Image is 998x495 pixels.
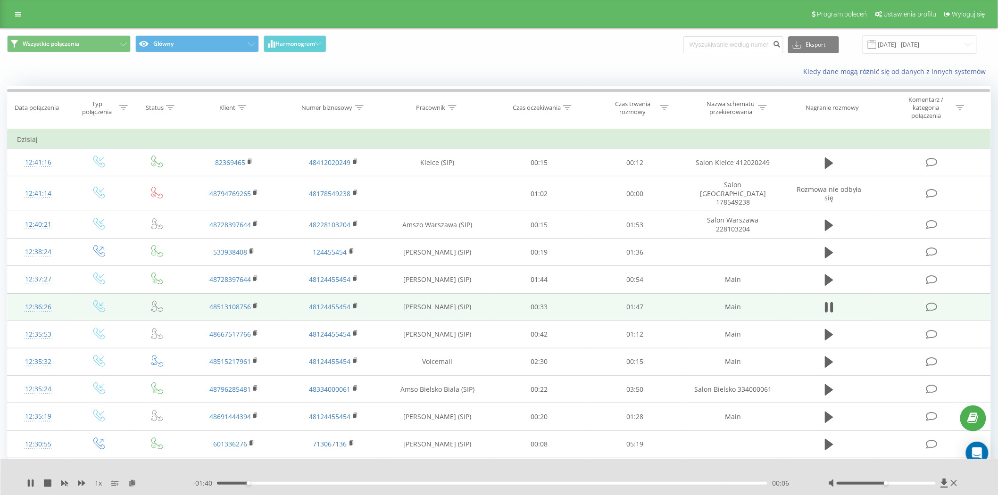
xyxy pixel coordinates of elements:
td: 01:53 [587,211,683,239]
div: Numer biznesowy [302,104,353,112]
td: Salon Bielsko 334000061 [683,376,783,403]
td: Main [683,348,783,375]
div: 12:35:19 [17,407,59,426]
a: 713067136 [313,439,347,448]
div: 12:35:32 [17,353,59,371]
td: 00:19 [491,239,587,266]
a: Kiedy dane mogą różnić się od danych z innych systemów [803,67,991,76]
td: [PERSON_NAME] (SIP) [383,430,491,458]
span: - 01:40 [193,478,217,488]
td: [PERSON_NAME] (SIP) [383,458,491,485]
td: 00:08 [491,430,587,458]
button: Harmonogram [264,35,326,52]
td: [PERSON_NAME] (SIP) [383,321,491,348]
div: Data połączenia [15,104,59,112]
td: Kielce (SIP) [383,149,491,176]
div: Komentarz / kategoria połączenia [898,96,954,120]
div: 12:36:26 [17,298,59,316]
div: 12:35:24 [17,380,59,398]
div: Nagranie rozmowy [806,104,859,112]
td: 00:33 [491,293,587,321]
span: Ustawienia profilu [883,10,936,18]
a: 48515217961 [209,357,251,366]
div: Accessibility label [247,481,250,485]
button: Eksport [788,36,839,53]
td: 00:15 [587,348,683,375]
div: Czas trwania rozmowy [607,100,658,116]
td: 00:20 [491,403,587,430]
div: 12:30:55 [17,435,59,454]
td: Dzisiaj [8,130,991,149]
a: 48513108756 [209,302,251,311]
div: Status [146,104,164,112]
a: 48667517766 [209,330,251,338]
a: 48794769265 [209,189,251,198]
td: Salon Kielce 412020249 [683,149,783,176]
div: 12:41:14 [17,184,59,203]
div: 12:38:24 [17,243,59,261]
div: Typ połączenia [77,100,117,116]
div: 12:37:27 [17,270,59,289]
td: Main [683,403,783,430]
td: Salon [GEOGRAPHIC_DATA] 178549238 [683,176,783,211]
a: 601336276 [213,439,247,448]
a: 48334000061 [309,385,351,394]
td: 01:28 [587,403,683,430]
td: 03:50 [587,376,683,403]
a: 48124455454 [309,275,351,284]
td: 05:19 [587,430,683,458]
div: Open Intercom Messenger [966,442,989,464]
button: Wszystkie połączenia [7,35,131,52]
div: Czas oczekiwania [513,104,561,112]
td: 00:42 [491,321,587,348]
td: Main [683,321,783,348]
a: 82369465 [215,158,245,167]
span: 1 x [95,478,102,488]
span: 00:06 [772,478,789,488]
span: Wszystkie połączenia [23,40,79,48]
a: 48728397644 [209,275,251,284]
td: 01:36 [587,239,683,266]
a: 48178549238 [309,189,351,198]
span: Harmonogram [275,41,315,47]
span: Program poleceń [817,10,867,18]
a: 48691444394 [209,412,251,421]
td: 00:00 [587,176,683,211]
div: Klient [219,104,235,112]
td: 01:02 [491,176,587,211]
span: Wyloguj się [952,10,985,18]
a: 48228103204 [309,220,351,229]
a: 48124455454 [309,302,351,311]
td: 02:30 [491,348,587,375]
td: Salon Warszawa 228103204 [683,211,783,239]
td: Voicemail [383,348,491,375]
td: 00:15 [491,149,587,176]
td: 01:44 [491,266,587,293]
div: Nazwa schematu przekierowania [706,100,756,116]
div: 12:35:53 [17,325,59,344]
td: Main [683,293,783,321]
td: 00:12 [587,149,683,176]
a: 48796285481 [209,385,251,394]
a: 48124455454 [309,357,351,366]
td: Main [683,266,783,293]
td: 01:12 [587,321,683,348]
div: 12:41:16 [17,153,59,172]
a: 124455454 [313,247,347,256]
td: 00:15 [491,211,587,239]
a: 48728397644 [209,220,251,229]
a: 48412020249 [309,158,351,167]
a: 48124455454 [309,330,351,338]
td: [PERSON_NAME] (SIP) [383,266,491,293]
td: 01:47 [587,293,683,321]
td: 00:22 [491,376,587,403]
td: Main [683,458,783,485]
a: 48124455454 [309,412,351,421]
td: 03:37 [587,458,683,485]
td: [PERSON_NAME] (SIP) [383,239,491,266]
a: 533938408 [213,247,247,256]
td: 00:54 [587,266,683,293]
button: Główny [135,35,259,52]
div: Pracownik [416,104,446,112]
td: Amso Bielsko Biala (SIP) [383,376,491,403]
